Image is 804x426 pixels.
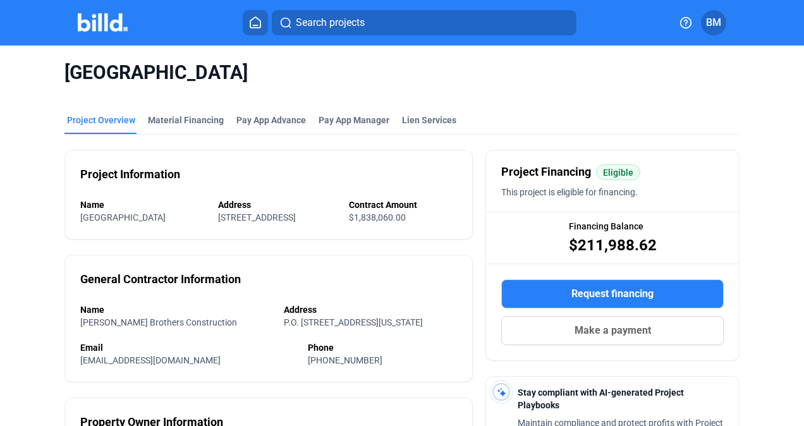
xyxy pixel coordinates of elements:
span: [PERSON_NAME] Brothers Construction [80,317,237,327]
div: Address [218,198,336,211]
span: Stay compliant with AI-generated Project Playbooks [518,387,684,410]
div: Project Information [80,166,180,183]
button: Make a payment [501,316,724,345]
div: Address [284,303,457,316]
button: BM [701,10,726,35]
span: Search projects [296,15,365,30]
span: $211,988.62 [569,235,657,255]
button: Request financing [501,279,724,308]
span: Request financing [571,286,654,301]
button: Search projects [272,10,576,35]
span: Financing Balance [569,220,643,233]
div: Phone [308,341,457,354]
span: Make a payment [575,323,651,338]
span: [EMAIL_ADDRESS][DOMAIN_NAME] [80,355,221,365]
img: Billd Company Logo [78,13,128,32]
span: Pay App Manager [319,114,389,126]
span: BM [706,15,721,30]
span: [PHONE_NUMBER] [308,355,382,365]
div: Lien Services [402,114,456,126]
span: Project Financing [501,163,591,181]
span: $1,838,060.00 [349,212,406,222]
div: Pay App Advance [236,114,306,126]
span: This project is eligible for financing. [501,187,638,197]
div: Project Overview [67,114,135,126]
div: Email [80,341,295,354]
span: [GEOGRAPHIC_DATA] [80,212,166,222]
div: General Contractor Information [80,271,241,288]
div: Name [80,303,271,316]
div: Material Financing [148,114,224,126]
div: Contract Amount [349,198,458,211]
span: [GEOGRAPHIC_DATA] [64,61,740,85]
span: P.O. [STREET_ADDRESS][US_STATE] [284,317,423,327]
span: [STREET_ADDRESS] [218,212,296,222]
div: Name [80,198,206,211]
mat-chip: Eligible [596,164,640,180]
